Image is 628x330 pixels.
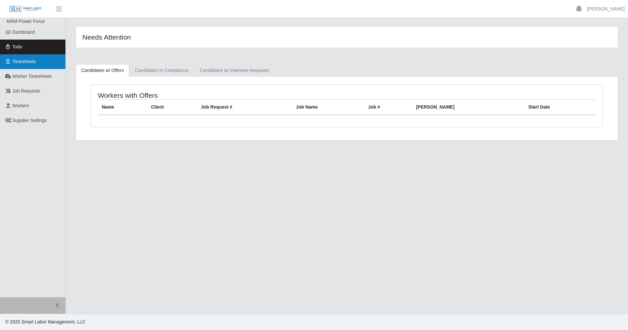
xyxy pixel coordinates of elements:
[12,103,29,108] span: Workers
[5,319,85,324] span: © 2025 Smart Labor Management, LLC
[197,100,292,115] th: Job Request #
[12,59,36,64] span: Timesheets
[194,64,275,77] a: Candidates w/ Interview Requests
[412,100,524,115] th: [PERSON_NAME]
[364,100,412,115] th: Job #
[12,74,52,79] span: Worker Timesheets
[98,91,300,99] h4: Workers with Offers
[7,19,45,24] span: MRM Power Force
[12,88,41,94] span: Job Requests
[12,44,22,49] span: Todo
[147,100,197,115] th: Client
[292,100,364,115] th: Job Name
[9,6,42,13] img: SLM Logo
[129,64,194,77] a: Candidates In Compliance
[12,29,35,35] span: Dashboard
[12,118,47,123] span: Supplier Settings
[524,100,596,115] th: Start Date
[587,6,625,12] a: [PERSON_NAME]
[82,33,297,41] h4: Needs Attention
[76,64,129,77] a: Candidates w/ Offers
[98,100,147,115] th: Name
